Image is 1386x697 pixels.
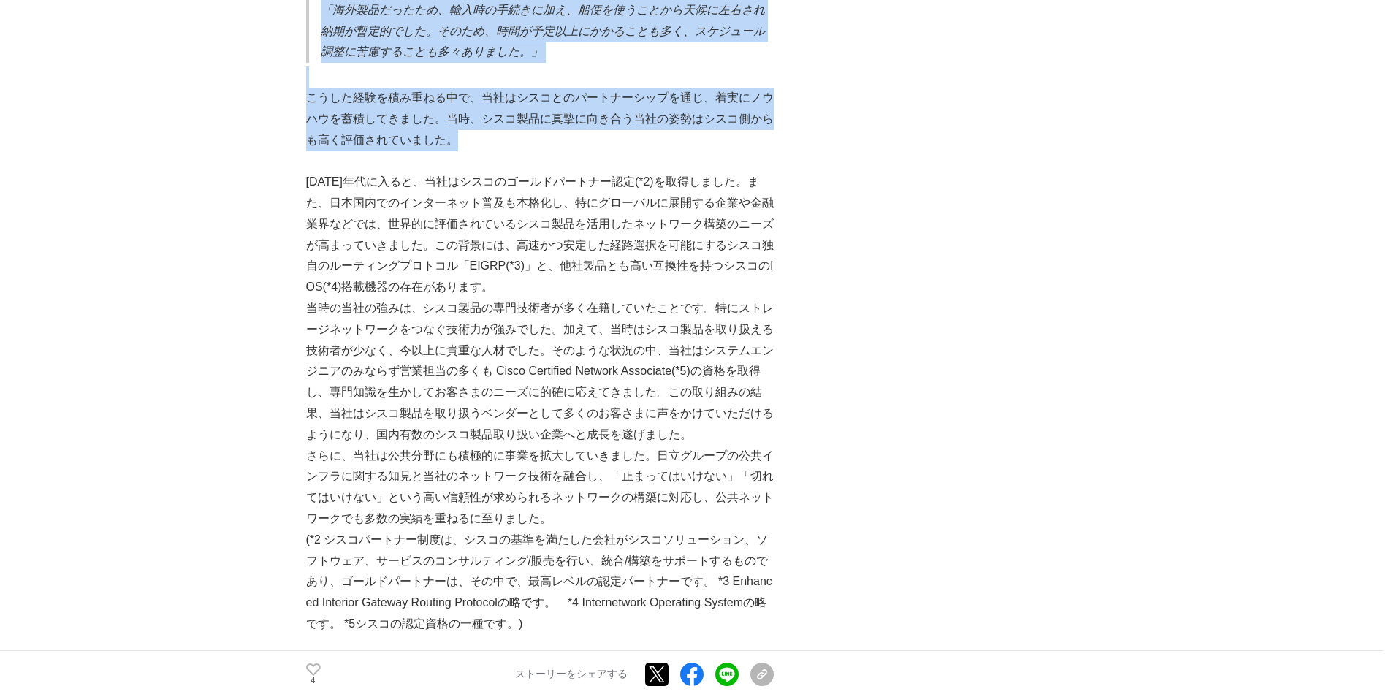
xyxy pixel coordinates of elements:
p: 当時の当社の強みは、シスコ製品の専門技術者が多く在籍していたことです。特にストレージネットワークをつなぐ技術力が強みでした。加えて、当時はシスコ製品を取り扱える技術者が少なく、今以上に貴重な人材... [306,298,774,446]
p: さらに、当社は公共分野にも積極的に事業を拡大していきました。日立グループの公共インフラに関する知見と当社のネットワーク技術を融合し、「止まってはいけない」「切れてはいけない」という高い信頼性が求... [306,446,774,530]
p: こうした経験を積み重ねる中で、当社はシスコとのパートナーシップを通じ、着実にノウハウを蓄積してきました。当時、シスコ製品に真摯に向き合う当社の姿勢はシスコ側からも高く評価されていました。 [306,88,774,151]
p: (*2 シスコパートナー制度は、シスコの基準を満たした会社がシスコソリューション、ソフトウェア、サービスのコンサルティング/販売を行い、統合/構築をサポートするものであり、ゴールドパートナーは、... [306,530,774,635]
p: ストーリーをシェアする [515,668,628,681]
p: 4 [306,677,321,685]
p: [DATE]年代に入ると、当社はシスコのゴールドパートナー認定(*2)を取得しました。また、日本国内でのインターネット普及も本格化し、特にグローバルに展開する企業や金融業界などでは、世界的に評価... [306,172,774,298]
em: 「海外製品だったため、輸入時の手続きに加え、船便を使うことから天候に左右され納期が暫定的でした。そのため、時間が予定以上にかかることも多く、スケジュール調整に苦慮することも多々ありました。」 [321,4,765,58]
